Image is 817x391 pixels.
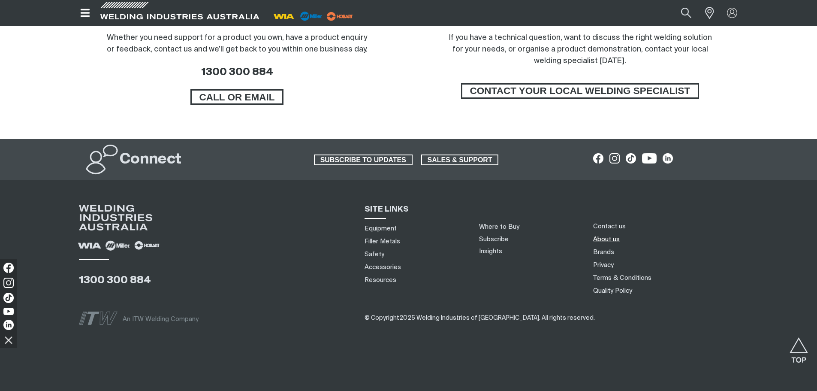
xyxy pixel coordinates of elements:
[365,206,409,213] span: SITE LINKS
[315,155,412,166] span: SUBSCRIBE TO UPDATES
[365,250,384,259] a: Safety
[449,34,712,65] span: If you have a technical question, want to discuss the right welding solution for your needs, or o...
[3,278,14,288] img: Instagram
[590,220,754,297] nav: Footer
[593,235,620,244] a: About us
[365,276,396,285] a: Resources
[314,155,413,166] a: SUBSCRIBE TO UPDATES
[201,67,273,77] a: 1300 300 884
[3,308,14,315] img: YouTube
[593,273,651,282] a: Terms & Conditions
[324,13,356,19] a: miller
[123,316,199,322] span: An ITW Welding Company
[365,263,401,272] a: Accessories
[3,263,14,273] img: Facebook
[107,34,368,53] span: Whether you need support for a product you own, have a product enquiry or feedback, contact us an...
[365,237,400,246] a: Filler Metals
[1,333,16,347] img: hide socials
[462,83,698,99] span: CONTACT YOUR LOCAL WELDING SPECIALIST
[3,320,14,330] img: LinkedIn
[479,224,519,230] a: Where to Buy
[593,248,614,257] a: Brands
[421,155,499,166] a: SALES & SUPPORT
[365,315,595,321] span: ​​​​​​​​​​​​​​​​​​ ​​​​​​
[190,89,284,105] a: CALL OR EMAIL
[593,286,632,295] a: Quality Policy
[422,155,498,166] span: SALES & SUPPORT
[593,222,626,231] a: Contact us
[365,315,595,321] span: © Copyright 2025 Welding Industries of [GEOGRAPHIC_DATA] . All rights reserved.
[461,83,699,99] a: CONTACT YOUR LOCAL WELDING SPECIALIST
[789,337,808,357] button: Scroll to top
[192,89,283,105] span: CALL OR EMAIL
[660,3,700,23] input: Product name or item number...
[365,224,397,233] a: Equipment
[362,222,469,286] nav: Sitemap
[3,293,14,303] img: TikTok
[479,248,502,255] a: Insights
[593,261,614,270] a: Privacy
[79,275,151,285] a: 1300 300 884
[672,3,701,23] button: Search products
[120,150,181,169] h2: Connect
[324,10,356,23] img: miller
[479,236,509,242] a: Subscribe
